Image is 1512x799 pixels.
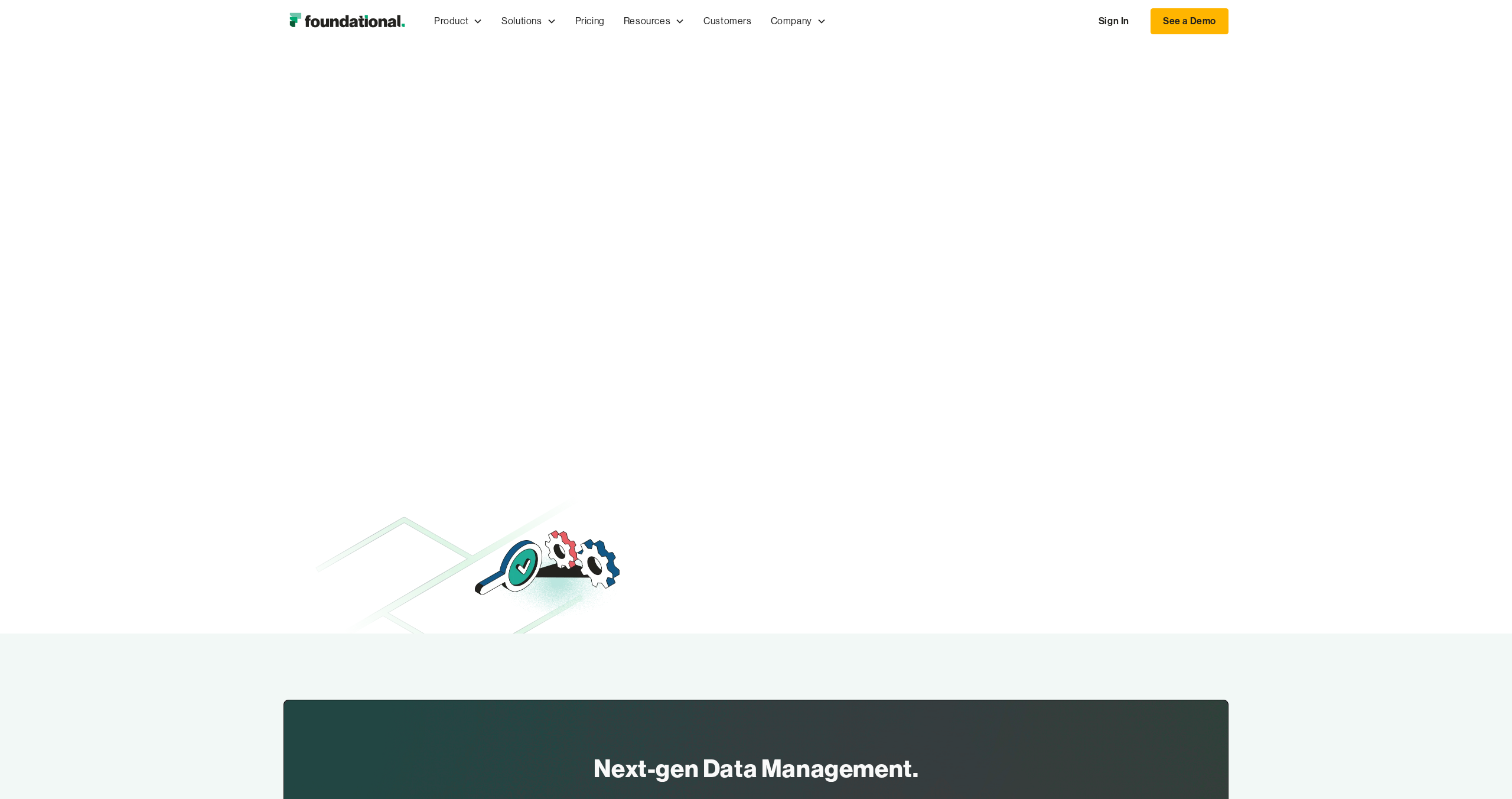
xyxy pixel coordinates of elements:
[614,2,694,41] div: Resources
[1151,8,1228,34] a: See a Demo
[771,14,812,29] div: Company
[761,2,836,41] div: Company
[283,9,410,33] img: Foundational Logo
[501,14,542,29] div: Solutions
[434,14,468,29] div: Product
[694,2,761,41] a: Customers
[624,14,670,29] div: Resources
[492,2,565,41] div: Solutions
[283,9,410,33] a: home
[566,2,614,41] a: Pricing
[1087,9,1141,34] a: Sign In
[594,750,919,787] h2: Next-gen Data Management.
[425,2,492,41] div: Product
